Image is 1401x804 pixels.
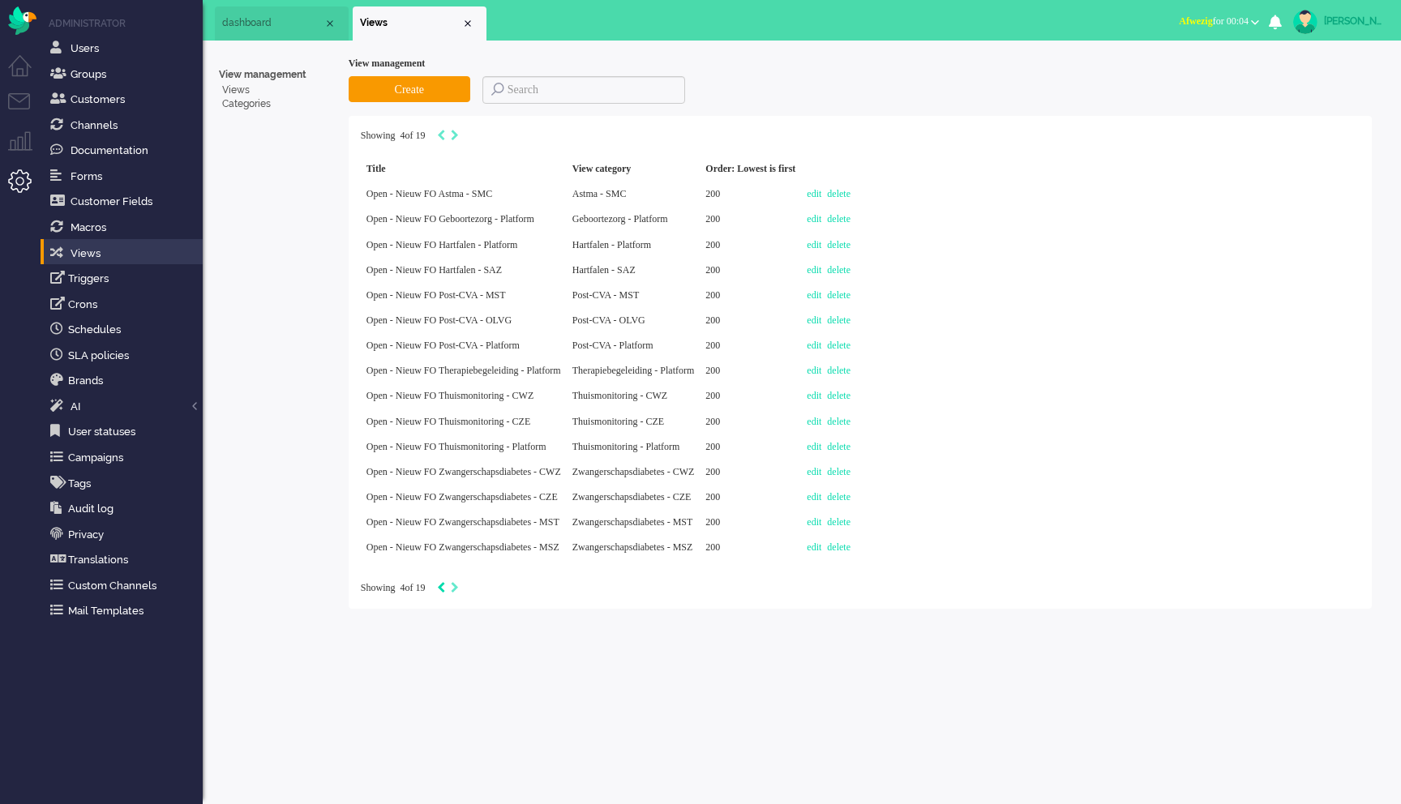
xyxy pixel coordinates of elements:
li: Dashboard menu [8,55,45,92]
input: Search [482,76,685,104]
a: edit [807,289,821,301]
a: Customer Fields [47,192,203,210]
div: [PERSON_NAME] [1324,13,1385,29]
button: Create [349,76,470,102]
span: Open - Nieuw FO Zwangerschapsdiabetes - CZE [366,491,558,502]
span: 200 [705,340,720,351]
div: Order: Lowest is first [700,156,801,182]
span: 200 [705,239,720,250]
span: Views [360,16,461,30]
a: Views [219,83,336,97]
h4: View management [219,70,336,80]
a: delete [827,491,850,502]
span: 200 [705,541,720,553]
span: Post-CVA - Platform [572,340,653,351]
div: Pagination [361,128,1360,144]
div: Previous [437,580,445,597]
div: View management [349,57,1372,71]
a: edit [807,541,821,553]
a: edit [807,314,821,326]
a: edit [807,340,821,351]
span: Afwezig [1179,15,1212,27]
span: Open - Nieuw FO Thuismonitoring - Platform [366,441,546,452]
span: Hartfalen - Platform [572,239,651,250]
span: Users [71,42,99,54]
span: Open - Nieuw FO Post-CVA - Platform [366,340,520,351]
button: Afwezigfor 00:04 [1169,10,1269,33]
a: Mail Templates [47,601,203,619]
a: edit [807,441,821,452]
a: edit [807,390,821,401]
a: User statuses [47,422,203,440]
a: Forms [47,167,203,185]
a: delete [827,314,850,326]
a: Customers [47,90,203,108]
a: delete [827,213,850,225]
span: Macros [71,221,106,233]
a: edit [807,239,821,250]
span: Open - Nieuw FO Post-CVA - MST [366,289,506,301]
a: edit [807,365,821,376]
span: Zwangerschapsdiabetes - CZE [572,491,692,502]
li: Tickets menu [8,93,45,130]
span: 200 [705,289,720,301]
span: 200 [705,441,720,452]
span: Open - Nieuw FO Hartfalen - SAZ [366,264,502,276]
span: Therapiebegeleiding - Platform [572,365,695,376]
a: Groups [47,65,203,83]
a: Documentation [47,141,203,159]
span: Open - Nieuw FO Astma - SMC [366,188,492,199]
div: Previous [437,128,445,144]
span: Thuismonitoring - CWZ [572,390,667,401]
div: Title [361,156,567,182]
div: Close tab [461,17,474,30]
a: Channels [47,116,203,134]
div: Next [451,128,459,144]
span: Forms [71,170,102,182]
a: Custom Channels [47,576,203,594]
span: Hartfalen - SAZ [572,264,636,276]
a: delete [827,188,850,199]
span: Post-CVA - OLVG [572,314,645,326]
a: edit [807,491,821,502]
a: delete [827,289,850,301]
span: Documentation [71,144,148,156]
a: delete [827,416,850,427]
span: Open - Nieuw FO Zwangerschapsdiabetes - CWZ [366,466,561,477]
li: Admin menu [8,169,45,206]
span: for 00:04 [1179,15,1249,27]
input: Page [396,581,405,595]
span: Views [71,247,101,259]
a: Tags [47,474,203,492]
div: Pagination [361,580,1360,597]
li: Administrator [49,16,203,30]
a: edit [807,466,821,477]
a: Audit log [47,499,203,517]
a: delete [827,466,850,477]
a: Omnidesk [8,11,36,23]
a: Privacy [47,525,203,543]
a: Views [47,244,203,262]
span: AI [71,400,80,413]
span: Open - Nieuw FO Post-CVA - OLVG [366,314,512,326]
div: View category [567,156,700,182]
span: Groups [71,68,106,80]
a: delete [827,365,850,376]
span: Open - Nieuw FO Zwangerschapsdiabetes - MSZ [366,541,559,553]
a: Campaigns [47,448,203,466]
span: Thuismonitoring - Platform [572,441,680,452]
span: Zwangerschapsdiabetes - MSZ [572,541,693,553]
span: Astma - SMC [572,188,627,199]
a: delete [827,390,850,401]
span: Open - Nieuw FO Thuismonitoring - CZE [366,416,530,427]
a: delete [827,340,850,351]
span: Open - Nieuw FO Therapiebegeleiding - Platform [366,365,561,376]
a: Schedules [47,320,203,338]
div: Close tab [323,17,336,30]
a: Categories [219,97,336,111]
span: 200 [705,516,720,528]
span: Customer Fields [71,195,152,207]
a: edit [807,188,821,199]
a: Macros [47,218,203,236]
span: 200 [705,264,720,276]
